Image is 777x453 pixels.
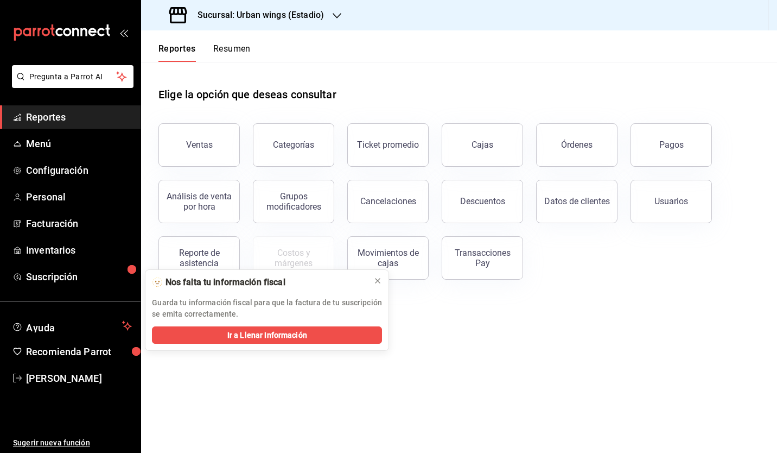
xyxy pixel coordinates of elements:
div: Cajas [472,140,493,150]
button: Categorías [253,123,334,167]
button: Datos de clientes [536,180,617,223]
div: Descuentos [460,196,505,206]
button: Descuentos [442,180,523,223]
div: Pagos [659,140,684,150]
span: Personal [26,190,132,204]
a: Pregunta a Parrot AI [8,79,133,90]
div: navigation tabs [158,43,251,62]
button: Ir a Llenar Información [152,326,382,344]
span: Suscripción [26,269,132,284]
button: Ticket promedio [347,123,429,167]
div: Datos de clientes [544,196,610,206]
button: Cajas [442,123,523,167]
button: Resumen [213,43,251,62]
span: Reportes [26,110,132,124]
h3: Sucursal: Urban wings (Estadio) [189,9,324,22]
button: Transacciones Pay [442,236,523,280]
button: Cancelaciones [347,180,429,223]
h1: Elige la opción que deseas consultar [158,86,336,103]
div: Análisis de venta por hora [165,191,233,212]
span: Facturación [26,216,132,231]
span: Inventarios [26,243,132,257]
div: Ticket promedio [357,140,419,150]
button: Movimientos de cajas [347,236,429,280]
button: Análisis de venta por hora [158,180,240,223]
button: Contrata inventarios para ver este reporte [253,236,334,280]
div: Grupos modificadores [260,191,327,212]
div: Ventas [186,140,213,150]
div: Órdenes [561,140,593,150]
button: open_drawer_menu [119,28,128,37]
button: Órdenes [536,123,617,167]
div: Usuarios [654,196,688,206]
button: Reportes [158,43,196,62]
span: Pregunta a Parrot AI [29,71,117,83]
button: Pregunta a Parrot AI [12,65,133,88]
button: Pagos [630,123,712,167]
span: Ayuda [26,319,118,332]
div: Cancelaciones [360,196,416,206]
button: Usuarios [630,180,712,223]
span: Recomienda Parrot [26,344,132,359]
div: Movimientos de cajas [354,248,422,268]
button: Ventas [158,123,240,167]
span: Sugerir nueva función [13,437,132,449]
p: Guarda tu información fiscal para que la factura de tu suscripción se emita correctamente. [152,297,382,320]
button: Reporte de asistencia [158,236,240,280]
span: Menú [26,136,132,151]
div: Reporte de asistencia [165,248,233,268]
span: Ir a Llenar Información [227,330,307,341]
div: Costos y márgenes [260,248,327,268]
div: 🫥 Nos falta tu información fiscal [152,276,365,288]
div: Transacciones Pay [449,248,516,268]
span: [PERSON_NAME] [26,371,132,386]
div: Categorías [273,140,314,150]
span: Configuración [26,163,132,178]
button: Grupos modificadores [253,180,334,223]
